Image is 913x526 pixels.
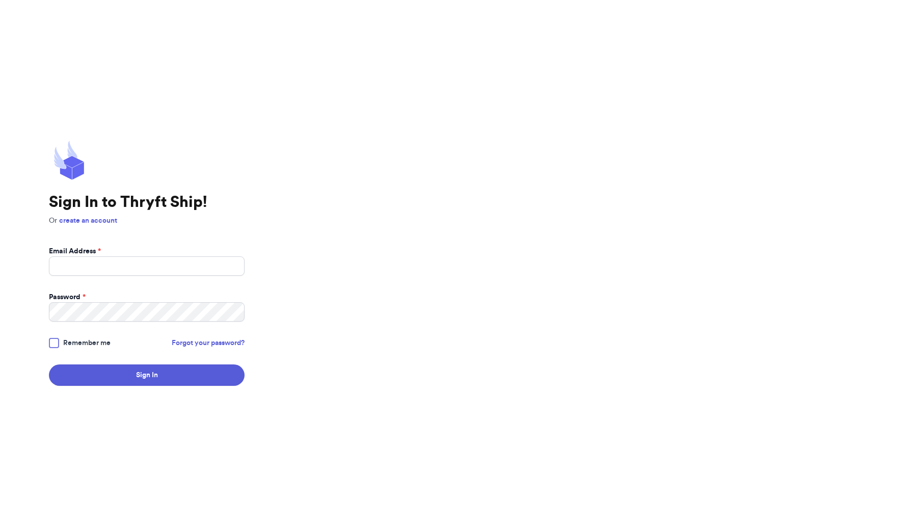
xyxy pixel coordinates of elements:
label: Email Address [49,246,101,256]
h1: Sign In to Thryft Ship! [49,193,245,212]
p: Or [49,216,245,226]
span: Remember me [63,338,111,348]
a: create an account [59,217,117,224]
button: Sign In [49,364,245,386]
label: Password [49,292,86,302]
a: Forgot your password? [172,338,245,348]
